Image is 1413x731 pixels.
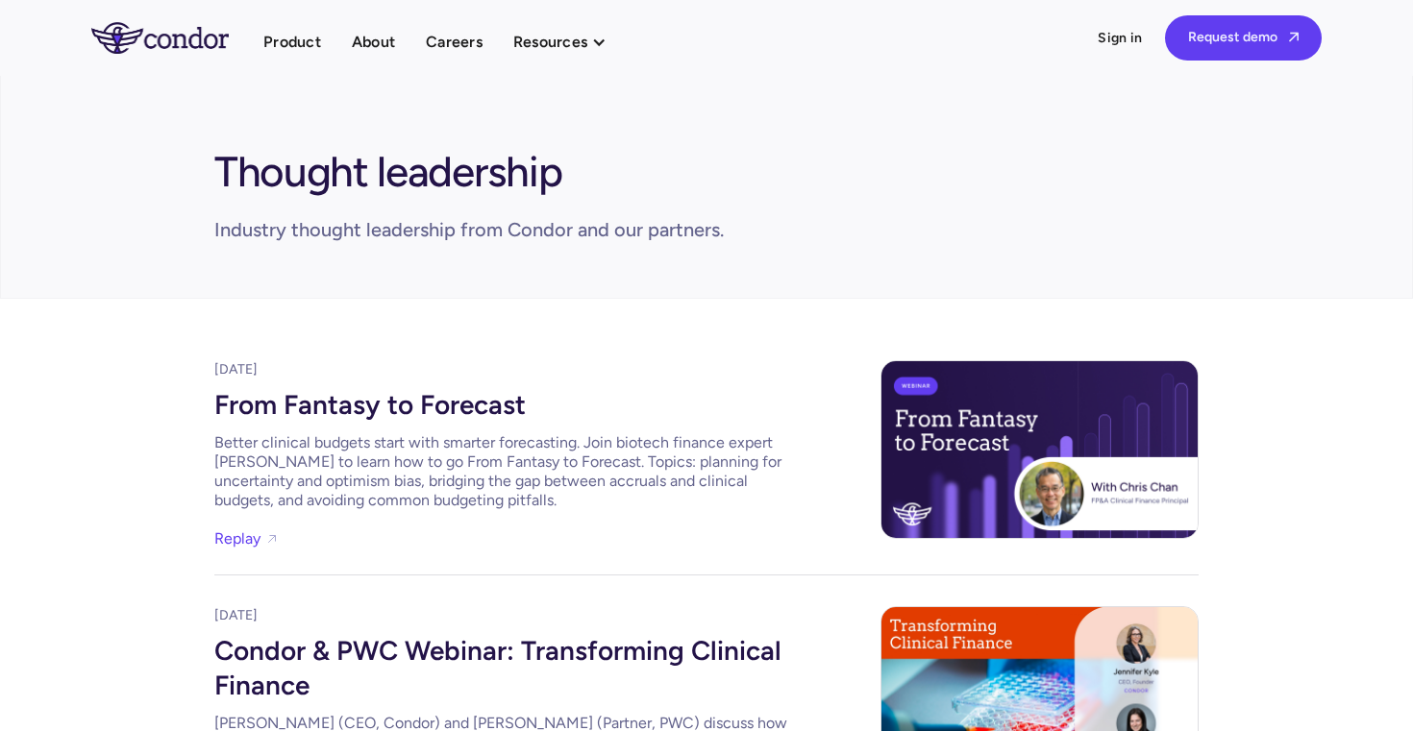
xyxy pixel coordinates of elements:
a: Careers [426,29,483,55]
div: Industry thought leadership from Condor and our partners. [214,216,724,243]
a: About [352,29,395,55]
div: [DATE] [214,360,791,379]
a: From Fantasy to ForecastBetter clinical budgets start with smarter forecasting. Join biotech fina... [214,379,791,510]
div: [DATE] [214,606,791,625]
div: From Fantasy to Forecast [214,379,791,426]
a: Request demo [1165,15,1322,61]
a: Product [263,29,321,55]
span:  [1289,31,1299,43]
div: Resources [513,29,587,55]
h1: Thought leadership [214,137,561,199]
div: Resources [513,29,626,55]
div: Condor & PWC Webinar: Transforming Clinical Finance [214,625,791,706]
div: Better clinical budgets start with smarter forecasting. Join biotech finance expert [PERSON_NAME]... [214,433,791,510]
a: home [91,22,263,53]
a: Replay [214,525,260,551]
a: Sign in [1098,29,1142,48]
